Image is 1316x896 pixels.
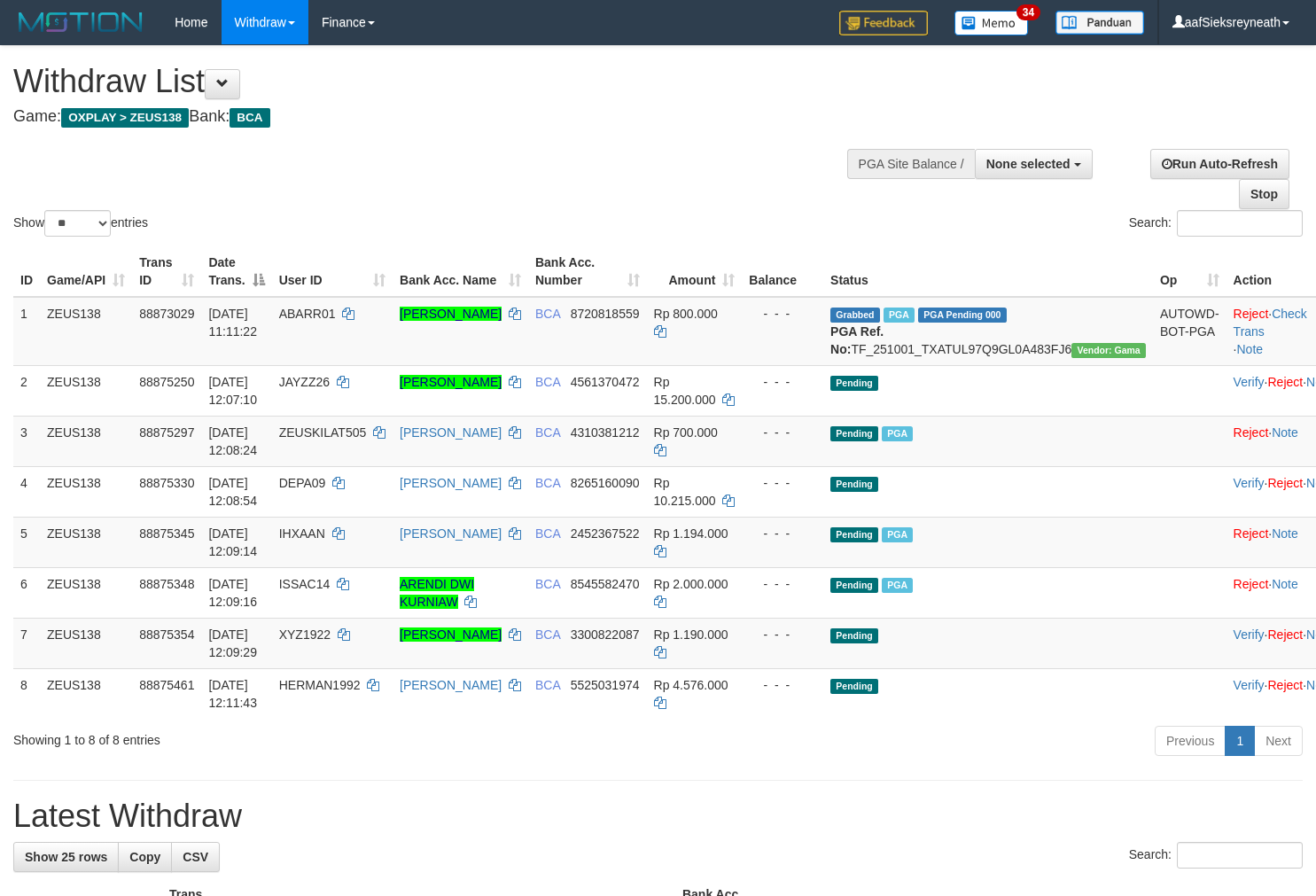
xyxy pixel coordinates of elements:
[44,210,111,237] select: Showentries
[654,526,728,541] span: Rp 1.194.000
[830,477,878,492] span: Pending
[40,416,132,466] td: ZEUS138
[40,668,132,719] td: ZEUS138
[40,297,132,366] td: ZEUS138
[61,108,189,128] span: OXPLAY > ZEUS138
[535,627,560,642] span: BCA
[1254,726,1303,756] a: Next
[393,246,528,297] th: Bank Acc. Name: activate to sort column ascending
[118,842,172,872] a: Copy
[654,577,728,591] span: Rp 2.000.000
[830,376,878,391] span: Pending
[208,307,257,339] span: [DATE] 11:11:22
[1239,179,1289,209] a: Stop
[1268,678,1304,692] a: Reject
[1016,4,1040,20] span: 34
[1234,476,1265,490] a: Verify
[13,517,40,567] td: 5
[535,425,560,440] span: BCA
[279,678,361,692] span: HERMAN1992
[40,517,132,567] td: ZEUS138
[823,297,1153,366] td: TF_251001_TXATUL97Q9GL0A483FJ6
[400,476,502,490] a: [PERSON_NAME]
[13,210,148,237] label: Show entries
[830,308,880,323] span: Grabbed
[208,577,257,609] span: [DATE] 12:09:16
[954,11,1029,35] img: Button%20Memo.svg
[823,246,1153,297] th: Status
[749,626,816,643] div: - - -
[1234,425,1269,440] a: Reject
[535,375,560,389] span: BCA
[400,425,502,440] a: [PERSON_NAME]
[40,365,132,416] td: ZEUS138
[1234,627,1265,642] a: Verify
[749,373,816,391] div: - - -
[400,307,502,321] a: [PERSON_NAME]
[208,678,257,710] span: [DATE] 12:11:43
[830,324,884,356] b: PGA Ref. No:
[40,466,132,517] td: ZEUS138
[882,426,913,441] span: Marked by aafnoeunsreypich
[139,526,194,541] span: 88875345
[571,526,640,541] span: Copy 2452367522 to clipboard
[279,476,326,490] span: DEPA09
[279,577,331,591] span: ISSAC14
[654,476,716,508] span: Rp 10.215.000
[132,246,201,297] th: Trans ID: activate to sort column ascending
[535,678,560,692] span: BCA
[1225,726,1255,756] a: 1
[25,850,107,864] span: Show 25 rows
[830,527,878,542] span: Pending
[13,416,40,466] td: 3
[400,526,502,541] a: [PERSON_NAME]
[571,678,640,692] span: Copy 5525031974 to clipboard
[749,424,816,441] div: - - -
[1177,210,1303,237] input: Search:
[839,11,928,35] img: Feedback.jpg
[183,850,208,864] span: CSV
[847,149,975,179] div: PGA Site Balance /
[279,627,331,642] span: XYZ1922
[1071,343,1146,358] span: Vendor URL: https://trx31.1velocity.biz
[535,476,560,490] span: BCA
[528,246,647,297] th: Bank Acc. Number: activate to sort column ascending
[571,307,640,321] span: Copy 8720818559 to clipboard
[139,425,194,440] span: 88875297
[13,246,40,297] th: ID
[208,375,257,407] span: [DATE] 12:07:10
[882,578,913,593] span: Marked by aafnoeunsreypich
[13,9,148,35] img: MOTION_logo.png
[13,668,40,719] td: 8
[1272,577,1298,591] a: Note
[571,425,640,440] span: Copy 4310381212 to clipboard
[230,108,269,128] span: BCA
[830,426,878,441] span: Pending
[571,627,640,642] span: Copy 3300822087 to clipboard
[40,246,132,297] th: Game/API: activate to sort column ascending
[139,627,194,642] span: 88875354
[654,678,728,692] span: Rp 4.576.000
[749,474,816,492] div: - - -
[279,375,330,389] span: JAYZZ26
[13,618,40,668] td: 7
[654,425,718,440] span: Rp 700.000
[535,526,560,541] span: BCA
[279,307,336,321] span: ABARR01
[749,525,816,542] div: - - -
[13,64,860,99] h1: Withdraw List
[1234,375,1265,389] a: Verify
[882,527,913,542] span: Marked by aafnoeunsreypich
[400,375,502,389] a: [PERSON_NAME]
[1153,297,1226,366] td: AUTOWD-BOT-PGA
[279,425,367,440] span: ZEUSKILAT505
[571,476,640,490] span: Copy 8265160090 to clipboard
[400,627,502,642] a: [PERSON_NAME]
[1268,627,1304,642] a: Reject
[139,476,194,490] span: 88875330
[208,627,257,659] span: [DATE] 12:09:29
[749,305,816,323] div: - - -
[535,577,560,591] span: BCA
[139,375,194,389] span: 88875250
[1153,246,1226,297] th: Op: activate to sort column ascending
